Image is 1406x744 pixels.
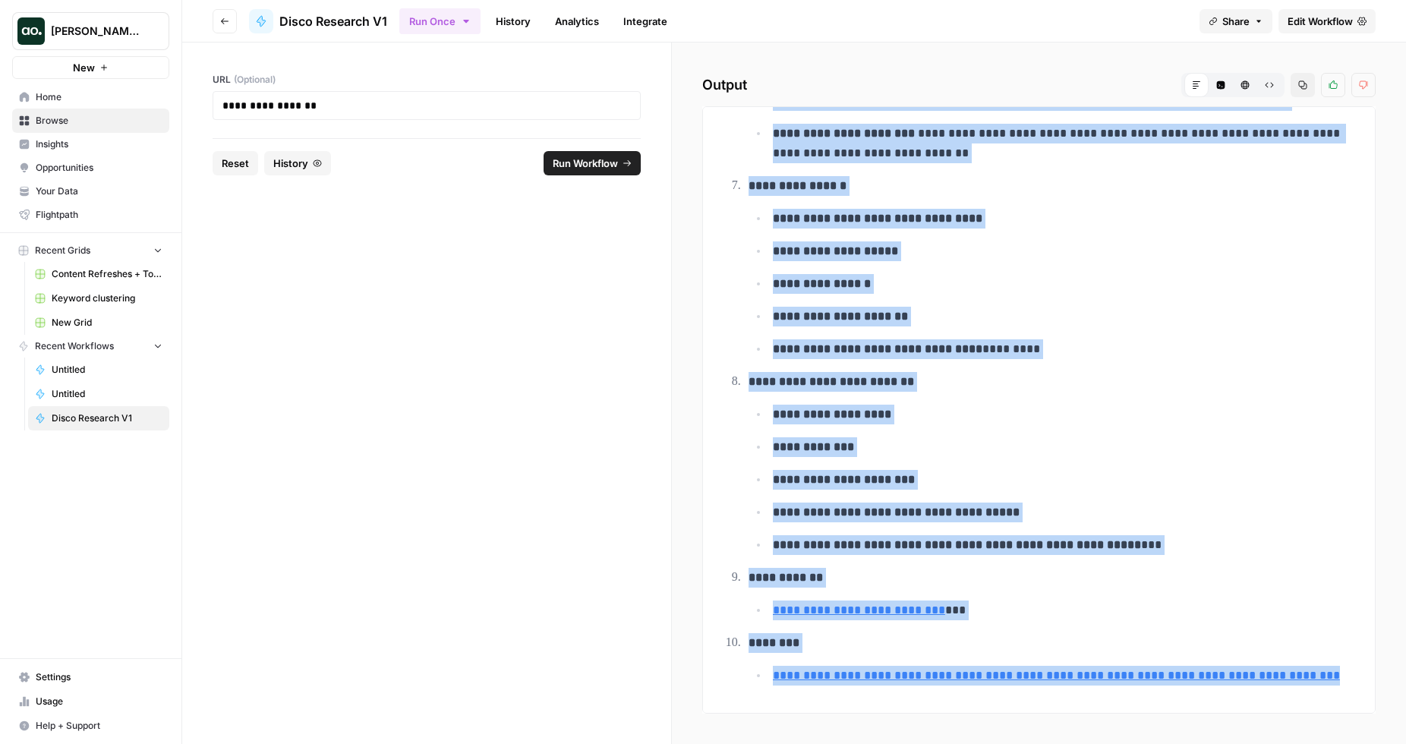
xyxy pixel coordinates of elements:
[28,262,169,286] a: Content Refreshes + Topical Authority
[17,17,45,45] img: Nick's Workspace Logo
[213,151,258,175] button: Reset
[51,24,143,39] span: [PERSON_NAME]'s Workspace
[1222,14,1250,29] span: Share
[12,85,169,109] a: Home
[264,151,331,175] button: History
[614,9,676,33] a: Integrate
[222,156,249,171] span: Reset
[553,156,618,171] span: Run Workflow
[36,137,162,151] span: Insights
[12,56,169,79] button: New
[12,335,169,358] button: Recent Workflows
[52,363,162,377] span: Untitled
[36,719,162,733] span: Help + Support
[234,73,276,87] span: (Optional)
[28,311,169,335] a: New Grid
[52,411,162,425] span: Disco Research V1
[36,695,162,708] span: Usage
[12,12,169,50] button: Workspace: Nick's Workspace
[279,12,387,30] span: Disco Research V1
[702,73,1376,97] h2: Output
[36,114,162,128] span: Browse
[487,9,540,33] a: History
[52,316,162,329] span: New Grid
[12,239,169,262] button: Recent Grids
[273,156,308,171] span: History
[1288,14,1353,29] span: Edit Workflow
[12,132,169,156] a: Insights
[213,73,641,87] label: URL
[36,208,162,222] span: Flightpath
[28,382,169,406] a: Untitled
[28,358,169,382] a: Untitled
[52,292,162,305] span: Keyword clustering
[28,286,169,311] a: Keyword clustering
[12,203,169,227] a: Flightpath
[1278,9,1376,33] a: Edit Workflow
[36,161,162,175] span: Opportunities
[52,267,162,281] span: Content Refreshes + Topical Authority
[36,184,162,198] span: Your Data
[73,60,95,75] span: New
[546,9,608,33] a: Analytics
[52,387,162,401] span: Untitled
[12,156,169,180] a: Opportunities
[1200,9,1272,33] button: Share
[12,665,169,689] a: Settings
[36,670,162,684] span: Settings
[12,179,169,203] a: Your Data
[12,714,169,738] button: Help + Support
[249,9,387,33] a: Disco Research V1
[399,8,481,34] button: Run Once
[35,339,114,353] span: Recent Workflows
[544,151,641,175] button: Run Workflow
[36,90,162,104] span: Home
[12,689,169,714] a: Usage
[28,406,169,430] a: Disco Research V1
[35,244,90,257] span: Recent Grids
[12,109,169,133] a: Browse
